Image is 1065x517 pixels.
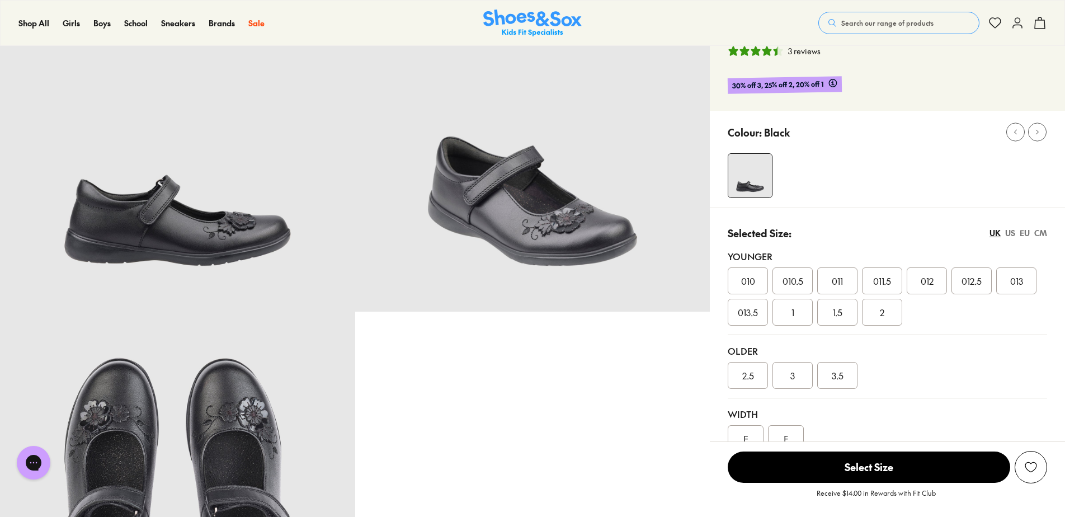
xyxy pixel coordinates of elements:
div: E [728,425,764,452]
button: Add to Wishlist [1015,451,1047,483]
span: 1 [791,305,794,319]
div: Older [728,344,1047,358]
p: Selected Size: [728,225,791,241]
a: Sneakers [161,17,195,29]
a: School [124,17,148,29]
span: 2 [880,305,884,319]
img: 4-358033_1 [728,154,772,198]
span: 3.5 [832,369,843,382]
span: 010 [741,274,755,288]
a: Shop All [18,17,49,29]
img: SNS_Logo_Responsive.svg [483,10,582,37]
a: Boys [93,17,111,29]
span: Search our range of products [841,18,934,28]
span: 011 [832,274,843,288]
a: Brands [209,17,235,29]
p: Receive $14.00 in Rewards with Fit Club [817,488,936,508]
div: EU [1020,227,1030,239]
iframe: Gorgias live chat messenger [11,442,56,483]
div: UK [989,227,1001,239]
div: Younger [728,250,1047,263]
span: 010.5 [783,274,803,288]
button: Select Size [728,451,1010,483]
a: Shoes & Sox [483,10,582,37]
span: 013 [1010,274,1023,288]
div: 3 reviews [788,45,821,57]
span: 011.5 [873,274,891,288]
a: Sale [248,17,265,29]
span: 013.5 [738,305,758,319]
button: 4.33 stars, 3 ratings [728,45,821,57]
div: US [1005,227,1015,239]
a: Girls [63,17,80,29]
p: Black [764,125,790,140]
button: Search our range of products [818,12,979,34]
div: F [768,425,804,452]
span: 3 [790,369,795,382]
span: 012 [921,274,934,288]
div: Width [728,407,1047,421]
div: CM [1034,227,1047,239]
span: 2.5 [742,369,754,382]
p: Colour: [728,125,762,140]
span: 1.5 [833,305,842,319]
span: 30% off 3, 25% off 2, 20% off 1 [732,79,824,92]
span: 012.5 [962,274,982,288]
